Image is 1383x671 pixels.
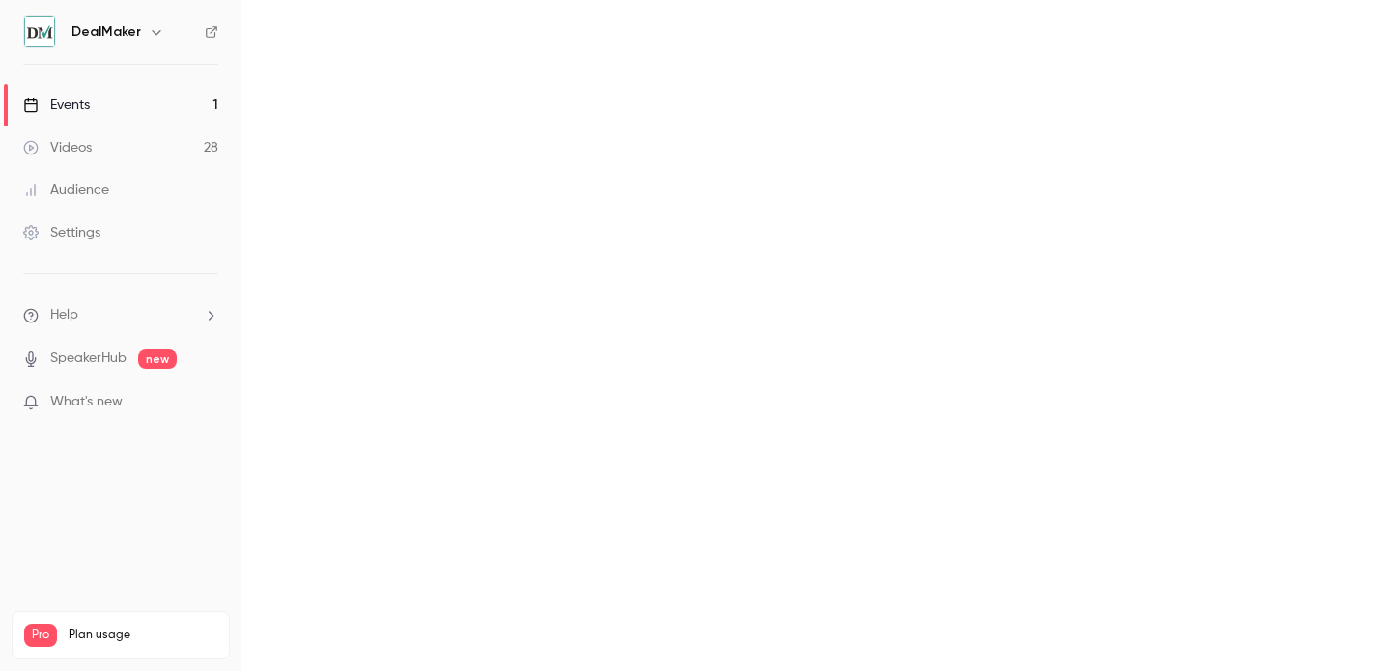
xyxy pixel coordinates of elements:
img: DealMaker [24,16,55,47]
div: Settings [23,223,100,242]
span: What's new [50,392,123,412]
li: help-dropdown-opener [23,305,218,325]
iframe: Noticeable Trigger [195,394,218,411]
span: Help [50,305,78,325]
div: Videos [23,138,92,157]
div: Audience [23,181,109,200]
span: new [138,349,177,369]
span: Pro [24,624,57,647]
a: SpeakerHub [50,349,127,369]
span: Plan usage [69,628,217,643]
div: Events [23,96,90,115]
h6: DealMaker [71,22,141,42]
